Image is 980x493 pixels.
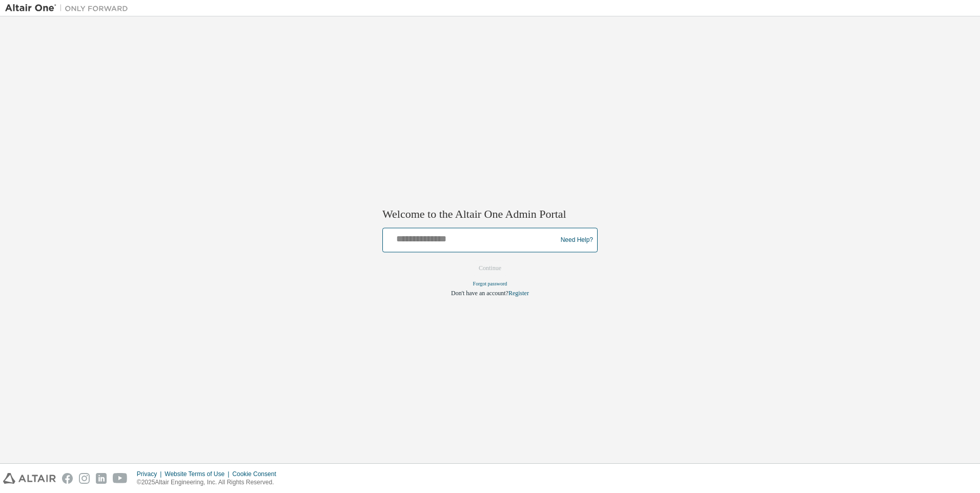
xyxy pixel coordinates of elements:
img: youtube.svg [113,473,128,484]
img: Altair One [5,3,133,13]
a: Forgot password [473,281,507,287]
span: Don't have an account? [451,290,508,297]
img: instagram.svg [79,473,90,484]
p: © 2025 Altair Engineering, Inc. All Rights Reserved. [137,478,282,487]
div: Privacy [137,470,165,478]
div: Cookie Consent [232,470,282,478]
img: altair_logo.svg [3,473,56,484]
div: Website Terms of Use [165,470,232,478]
img: linkedin.svg [96,473,107,484]
img: facebook.svg [62,473,73,484]
h2: Welcome to the Altair One Admin Portal [382,207,598,221]
a: Register [508,290,529,297]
